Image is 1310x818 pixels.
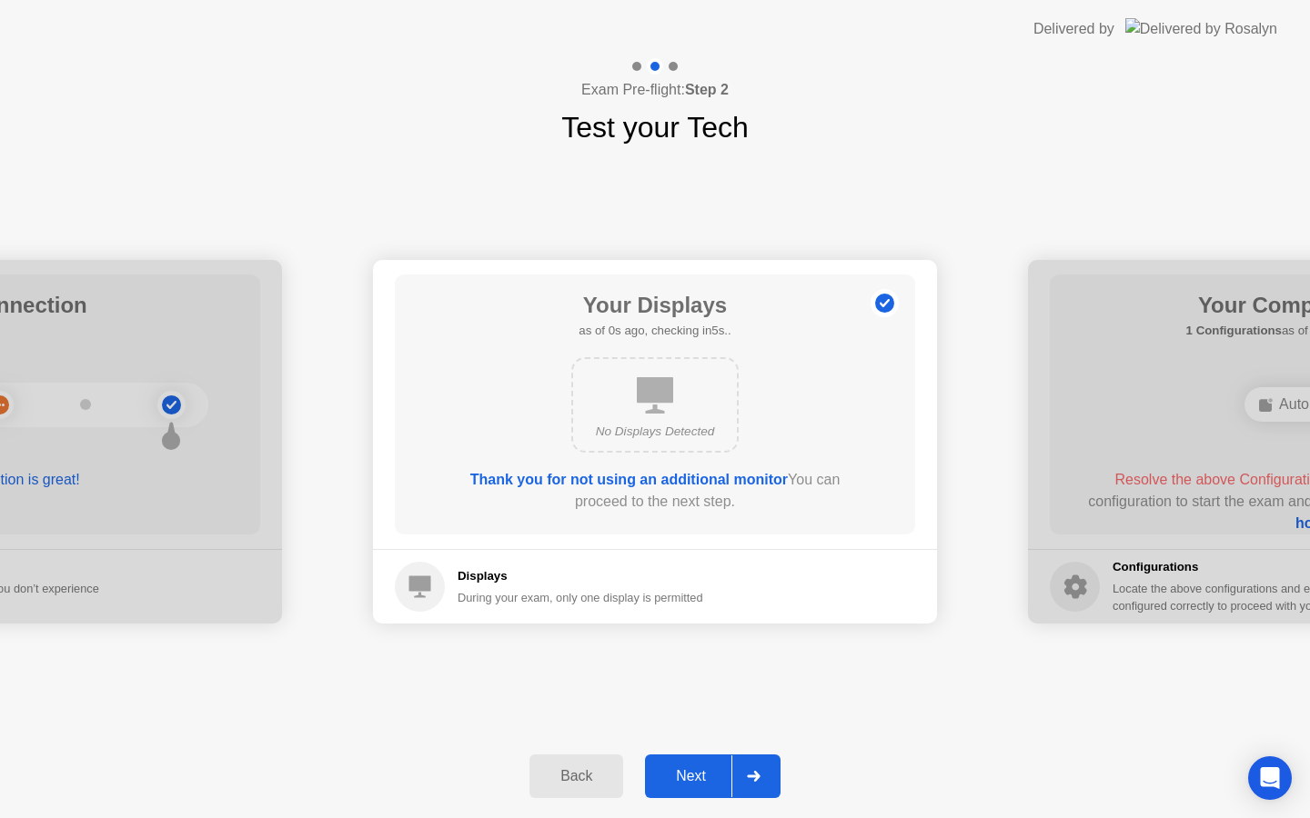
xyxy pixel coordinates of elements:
[650,768,731,784] div: Next
[561,105,749,149] h1: Test your Tech
[458,589,703,606] div: During your exam, only one display is permitted
[458,567,703,585] h5: Displays
[1033,18,1114,40] div: Delivered by
[579,289,731,322] h1: Your Displays
[579,322,731,340] h5: as of 0s ago, checking in5s..
[1125,18,1277,39] img: Delivered by Rosalyn
[645,754,781,798] button: Next
[447,469,863,513] div: You can proceed to the next step.
[470,472,788,487] b: Thank you for not using an additional monitor
[581,79,729,101] h4: Exam Pre-flight:
[588,423,722,441] div: No Displays Detected
[685,82,729,97] b: Step 2
[535,768,618,784] div: Back
[529,754,623,798] button: Back
[1248,756,1292,800] div: Open Intercom Messenger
